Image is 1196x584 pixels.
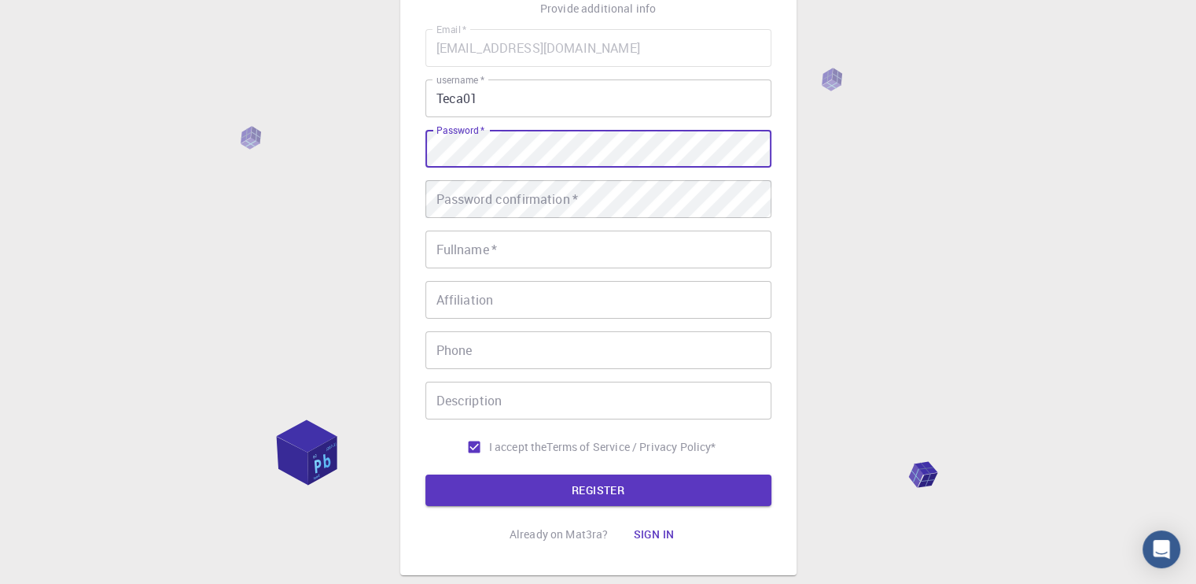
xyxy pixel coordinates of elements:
label: username [436,73,484,87]
p: Already on Mat3ra? [510,527,609,542]
label: Password [436,124,484,137]
label: Email [436,23,466,36]
p: Terms of Service / Privacy Policy * [546,439,716,455]
button: REGISTER [425,475,771,506]
a: Terms of Service / Privacy Policy* [546,439,716,455]
span: I accept the [489,439,547,455]
div: Open Intercom Messenger [1143,530,1180,568]
p: Provide additional info [540,1,656,17]
button: Sign in [620,519,686,550]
